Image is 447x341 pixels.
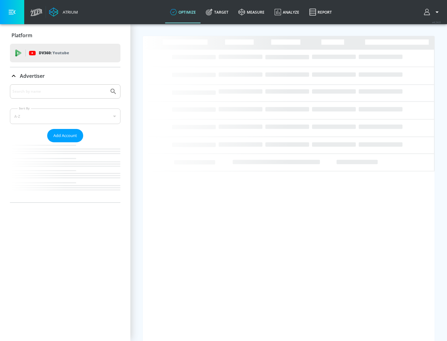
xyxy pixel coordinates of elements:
[18,106,31,110] label: Sort By
[432,20,441,24] span: v 4.24.0
[53,132,77,139] span: Add Account
[60,9,78,15] div: Atrium
[47,129,83,142] button: Add Account
[39,50,69,56] p: DV360:
[49,7,78,17] a: Atrium
[10,67,120,85] div: Advertiser
[20,73,45,79] p: Advertiser
[10,142,120,202] nav: list of Advertiser
[10,27,120,44] div: Platform
[201,1,233,23] a: Target
[233,1,269,23] a: measure
[269,1,304,23] a: Analyze
[11,32,32,39] p: Platform
[10,108,120,124] div: A-Z
[10,44,120,62] div: DV360: Youtube
[165,1,201,23] a: optimize
[52,50,69,56] p: Youtube
[12,87,106,95] input: Search by name
[304,1,337,23] a: Report
[10,84,120,202] div: Advertiser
